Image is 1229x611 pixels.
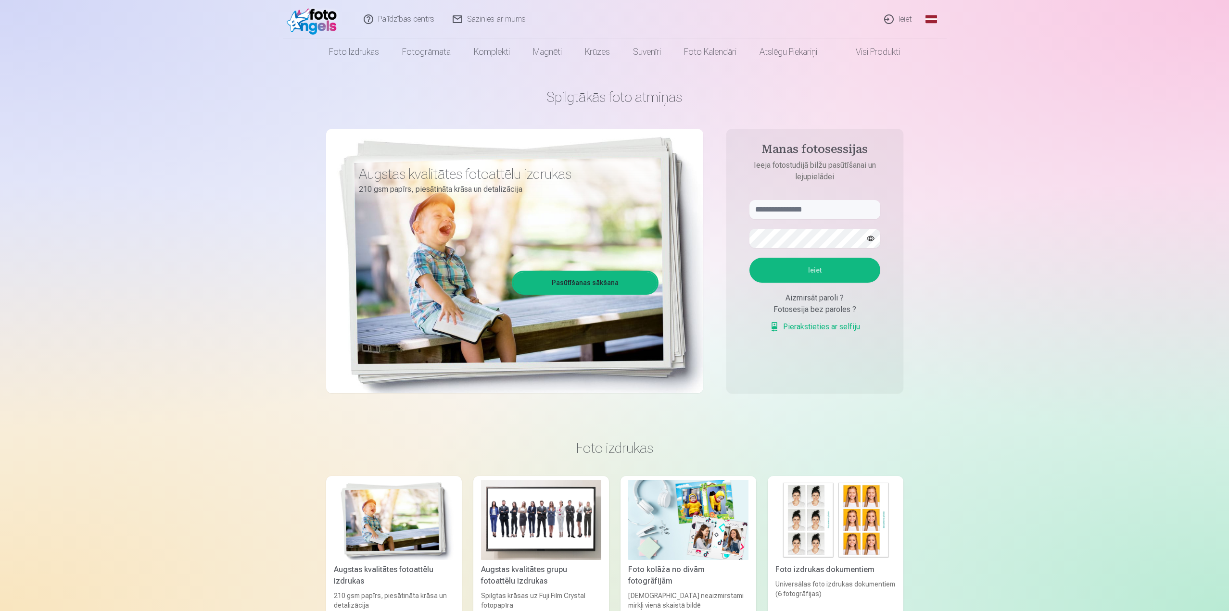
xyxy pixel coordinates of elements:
[391,38,462,65] a: Fotogrāmata
[772,579,900,610] div: Universālas foto izdrukas dokumentiem (6 fotogrāfijas)
[326,88,903,106] h1: Spilgtākās foto atmiņas
[749,258,880,283] button: Ieiet
[749,292,880,304] div: Aizmirsāt paroli ?
[770,321,860,333] a: Pierakstieties ar selfiju
[359,165,651,183] h3: Augstas kvalitātes fotoattēlu izdrukas
[359,183,651,196] p: 210 gsm papīrs, piesātināta krāsa un detalizācija
[775,480,896,560] img: Foto izdrukas dokumentiem
[829,38,912,65] a: Visi produkti
[740,160,890,183] p: Ieeja fotostudijā bilžu pasūtīšanai un lejupielādei
[521,38,573,65] a: Magnēti
[477,564,605,587] div: Augstas kvalitātes grupu fotoattēlu izdrukas
[628,480,748,560] img: Foto kolāža no divām fotogrāfijām
[477,591,605,610] div: Spilgtas krāsas uz Fuji Film Crystal fotopapīra
[330,564,458,587] div: Augstas kvalitātes fotoattēlu izdrukas
[287,4,342,35] img: /fa1
[330,591,458,610] div: 210 gsm papīrs, piesātināta krāsa un detalizācija
[624,591,752,610] div: [DEMOGRAPHIC_DATA] neaizmirstami mirkļi vienā skaistā bildē
[749,304,880,315] div: Fotosesija bez paroles ?
[672,38,748,65] a: Foto kalendāri
[772,564,900,575] div: Foto izdrukas dokumentiem
[748,38,829,65] a: Atslēgu piekariņi
[481,480,601,560] img: Augstas kvalitātes grupu fotoattēlu izdrukas
[624,564,752,587] div: Foto kolāža no divām fotogrāfijām
[513,272,657,293] a: Pasūtīšanas sākšana
[334,439,896,457] h3: Foto izdrukas
[317,38,391,65] a: Foto izdrukas
[573,38,621,65] a: Krūzes
[740,142,890,160] h4: Manas fotosessijas
[334,480,454,560] img: Augstas kvalitātes fotoattēlu izdrukas
[621,38,672,65] a: Suvenīri
[462,38,521,65] a: Komplekti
